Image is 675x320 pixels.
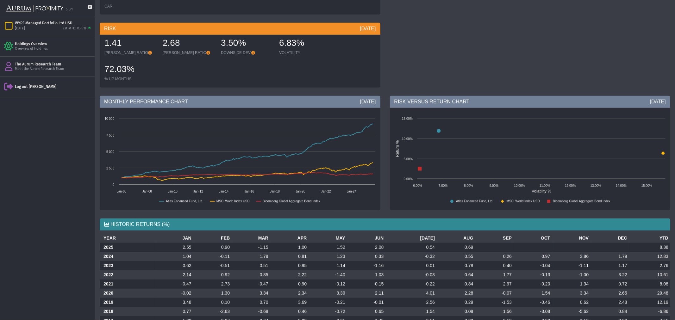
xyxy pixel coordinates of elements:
td: 0.81 [270,252,309,261]
th: 2022 [100,270,155,279]
div: CAR [104,3,156,9]
td: -0.13 [514,270,552,279]
td: 0.62 [155,261,193,270]
div: RISK VERSUS RETURN CHART [390,95,671,108]
th: 2023 [100,261,155,270]
th: APR [270,233,309,243]
div: WYPF Managed Portfolio Ltd USD [15,21,92,26]
text: 10.00% [402,137,413,140]
td: -1.00 [552,270,591,279]
td: 1.79 [232,252,270,261]
td: -3.08 [514,307,552,316]
td: 1.34 [552,279,591,288]
text: 12.00% [565,184,576,187]
td: 0.92 [193,270,232,279]
div: Est MTD: 0.75% [63,26,86,31]
text: 15.00% [402,117,413,120]
div: MONTHLY PERFORMANCE CHART [100,95,380,108]
td: 3.22 [591,270,629,279]
td: 1.54 [514,288,552,298]
th: 2020 [100,288,155,298]
text: Jan-10 [168,189,178,193]
div: The Aurum Research Team [15,62,92,67]
td: 1.77 [475,270,514,279]
th: SEP [475,233,514,243]
text: Jan-08 [142,189,152,193]
td: -0.02 [155,288,193,298]
td: 0.62 [552,298,591,307]
td: 1.23 [309,252,347,261]
th: OCT [514,233,552,243]
th: JUN [347,233,386,243]
td: 0.40 [475,261,514,270]
td: 0.90 [193,243,232,252]
td: 0.84 [437,279,475,288]
td: 0.84 [591,307,629,316]
text: Atlas Enhanced Fund, Ltd. [166,199,203,203]
td: 29.48 [629,288,670,298]
td: 0.55 [437,252,475,261]
td: -0.12 [309,279,347,288]
div: Overview of Holdings [15,46,92,51]
td: -1.40 [309,270,347,279]
div: Holdings Overview [15,41,92,46]
td: -0.72 [309,307,347,316]
th: AUG [437,233,475,243]
text: Jan-20 [296,189,305,193]
td: 3.69 [270,298,309,307]
text: Volatility % [532,188,551,193]
td: 1.14 [309,261,347,270]
td: 2.08 [347,243,386,252]
td: -0.47 [232,279,270,288]
td: 0.77 [155,307,193,316]
td: 1.56 [475,307,514,316]
div: [DATE] [360,98,376,105]
td: -0.07 [475,288,514,298]
td: 0.64 [437,270,475,279]
td: 1.54 [385,307,437,316]
td: -0.15 [347,279,386,288]
div: % UP MONTHS [104,77,156,82]
th: 2018 [100,307,155,316]
td: -6.86 [629,307,670,316]
text: 10.00% [514,184,525,187]
td: -0.03 [385,270,437,279]
td: 0.54 [385,243,437,252]
td: 0.95 [270,261,309,270]
td: -1.15 [232,243,270,252]
div: VOLATILITY [279,50,331,55]
div: [PERSON_NAME] RATIO [163,50,215,55]
td: 0.78 [437,261,475,270]
td: 2.48 [591,298,629,307]
div: HISTORIC RETURNS (%) [100,218,670,230]
text: Bloomberg Global Aggregate Bond Index [263,199,320,203]
td: 2.56 [385,298,437,307]
div: 1.41 [104,37,156,50]
td: 3.86 [552,252,591,261]
td: -0.47 [155,279,193,288]
td: 10.61 [629,270,670,279]
td: 0.65 [347,307,386,316]
th: 2025 [100,243,155,252]
td: -1.53 [475,298,514,307]
th: MAY [309,233,347,243]
th: YTD [629,233,670,243]
div: 72.03% [104,63,156,77]
td: -0.68 [232,307,270,316]
td: -0.21 [309,298,347,307]
td: 2.76 [629,261,670,270]
div: [DATE] [650,98,666,105]
div: RISK [100,23,380,35]
text: 14.00% [616,184,627,187]
div: [DATE] [15,26,25,31]
td: -0.20 [514,279,552,288]
td: 8.08 [629,279,670,288]
text: 8.00% [464,184,473,187]
td: 2.55 [155,243,193,252]
td: 2.22 [270,270,309,279]
text: 9.00% [489,184,498,187]
img: Aurum-Proximity%20white.svg [6,2,63,16]
text: MSCI World Index USD [506,199,540,203]
text: 10 000 [104,117,114,120]
text: Jan-16 [245,189,254,193]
